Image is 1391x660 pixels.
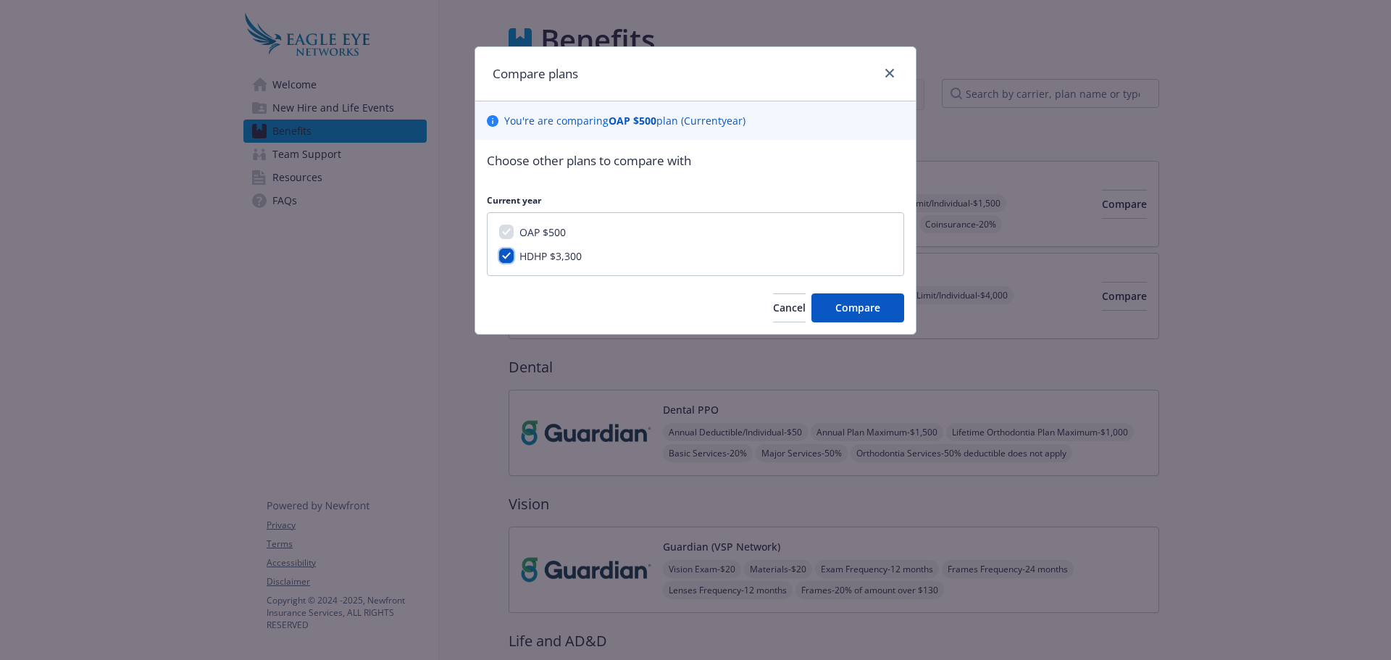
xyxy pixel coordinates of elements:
[504,113,745,128] p: You ' re are comparing plan ( Current year)
[487,194,904,206] p: Current year
[493,64,578,83] h1: Compare plans
[519,225,566,239] span: OAP $500
[773,293,806,322] button: Cancel
[519,249,582,263] span: HDHP $3,300
[609,114,656,128] b: OAP $500
[811,293,904,322] button: Compare
[835,301,880,314] span: Compare
[773,301,806,314] span: Cancel
[487,151,904,170] p: Choose other plans to compare with
[881,64,898,82] a: close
